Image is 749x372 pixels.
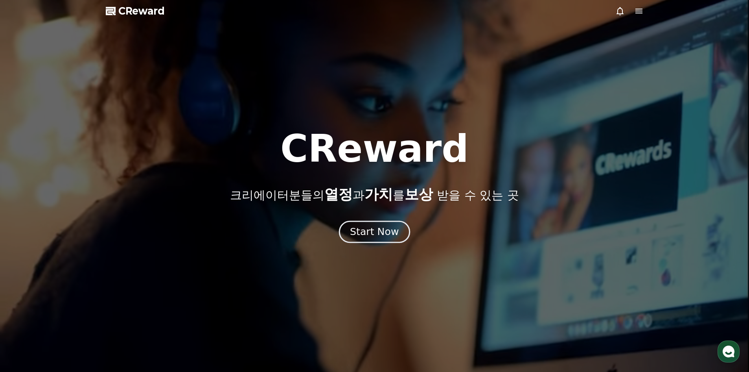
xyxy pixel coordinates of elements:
h1: CReward [280,130,469,168]
div: Start Now [350,225,399,239]
span: 홈 [25,261,29,268]
span: 가치 [364,186,393,202]
a: 홈 [2,250,52,269]
span: 보상 [405,186,433,202]
span: CReward [118,5,165,17]
p: 크리에이터분들의 과 를 받을 수 있는 곳 [230,187,519,202]
a: Start Now [340,229,409,237]
a: CReward [106,5,165,17]
button: Start Now [339,220,410,243]
a: 대화 [52,250,101,269]
span: 열정 [324,186,353,202]
span: 대화 [72,262,81,268]
a: 설정 [101,250,151,269]
span: 설정 [121,261,131,268]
